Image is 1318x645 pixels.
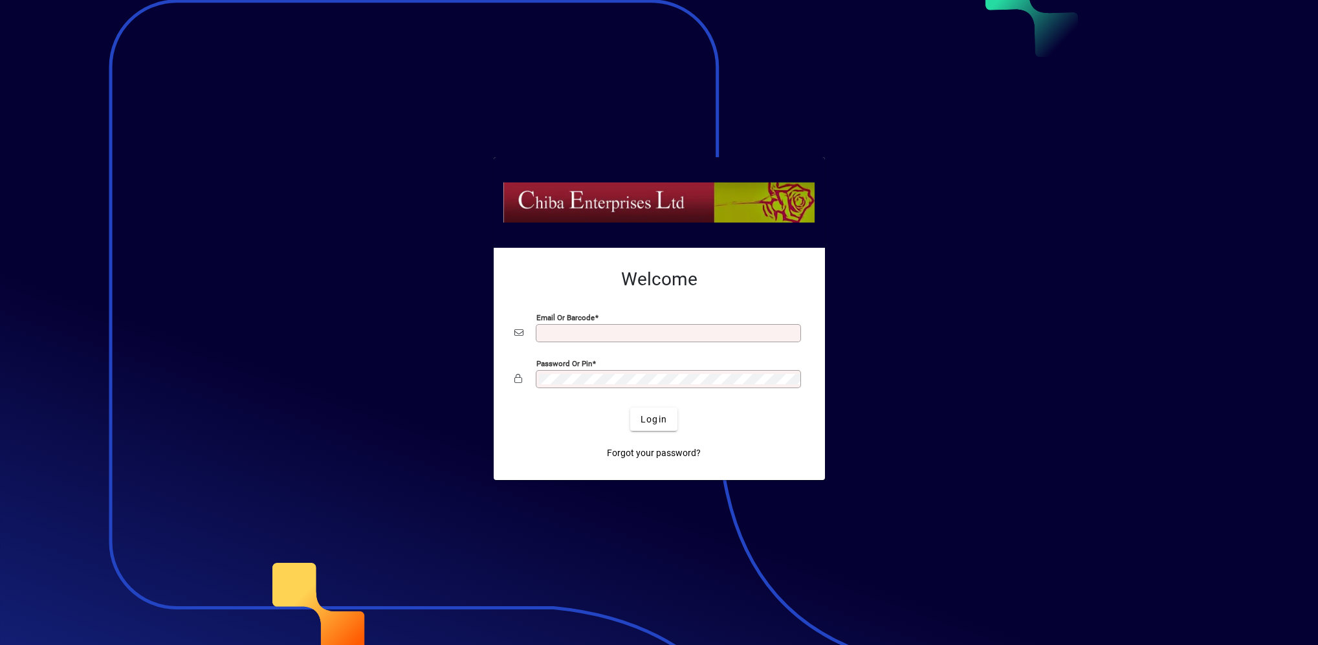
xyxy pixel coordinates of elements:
[536,359,592,368] mat-label: Password or Pin
[602,441,706,465] a: Forgot your password?
[514,268,804,290] h2: Welcome
[607,446,701,460] span: Forgot your password?
[536,313,595,322] mat-label: Email or Barcode
[641,413,667,426] span: Login
[630,408,677,431] button: Login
